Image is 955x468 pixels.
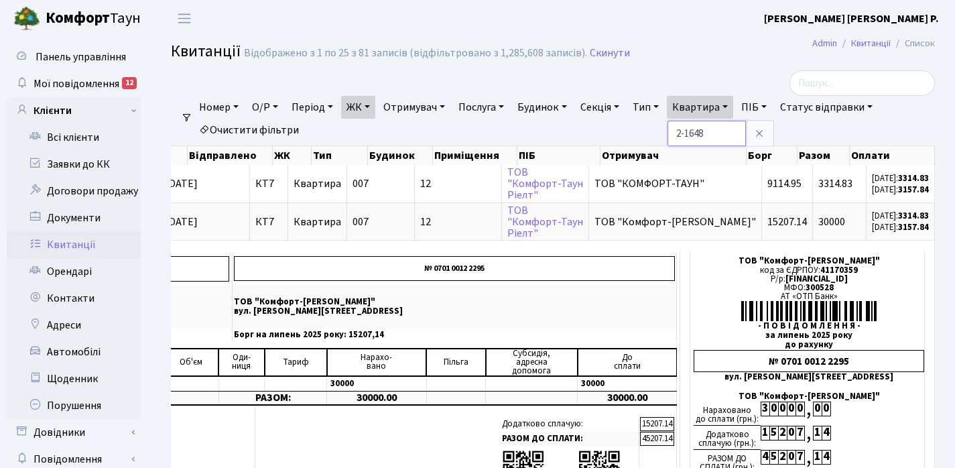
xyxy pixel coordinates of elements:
p: ТОВ "Комфорт-[PERSON_NAME]" [234,298,675,306]
div: 0 [822,402,830,416]
div: 1 [761,426,769,441]
div: 12 [122,77,137,89]
div: 0 [795,402,804,416]
a: ТОВ"Комфорт-ТаунРіелт" [507,165,583,202]
th: ЖК [273,146,312,165]
td: 30000 [327,376,426,392]
a: Будинок [512,96,572,119]
div: № 0701 0012 2295 [694,350,924,372]
div: 0 [778,402,787,416]
td: 30000 [578,376,677,392]
a: Період [286,96,338,119]
a: ЖК [341,96,375,119]
span: Панель управління [36,50,126,64]
a: Admin [812,36,837,50]
a: Адреси [7,312,141,339]
div: 4 [822,450,830,465]
span: Квартира [294,176,341,191]
a: Мої повідомлення12 [7,70,141,97]
a: [PERSON_NAME] [PERSON_NAME] Р. [764,11,939,27]
a: Панель управління [7,44,141,70]
div: ТОВ "Комфорт-[PERSON_NAME]" [694,257,924,266]
button: Переключити навігацію [168,7,201,30]
a: О/Р [247,96,283,119]
span: 9114.95 [767,176,802,191]
small: [DATE]: [872,172,929,184]
td: 30000.00 [327,391,426,405]
a: Порушення [7,392,141,419]
a: Номер [194,96,244,119]
div: 0 [787,426,795,441]
nav: breadcrumb [792,30,955,58]
span: 30000 [818,215,845,229]
span: КТ7 [255,217,282,227]
a: Заявки до КК [7,151,141,178]
div: 4 [822,426,830,441]
th: Будинок [368,146,432,165]
span: [DATE] [166,217,244,227]
div: 0 [787,450,795,465]
a: Очистити фільтри [194,119,304,141]
div: Відображено з 1 по 25 з 81 записів (відфільтровано з 1,285,608 записів). [244,47,587,60]
a: Автомобілі [7,339,141,365]
div: Додатково сплачую (грн.): [694,426,761,450]
b: 3314.83 [898,210,929,222]
th: ПІБ [517,146,600,165]
span: [FINANCIAL_ID] [785,273,848,285]
div: 1 [813,426,822,441]
span: ТОВ "Комфорт-[PERSON_NAME]" [594,217,756,227]
td: Субсидія, адресна допомога [486,349,578,376]
td: Додатково сплачую: [499,417,639,431]
div: вул. [PERSON_NAME][STREET_ADDRESS] [694,373,924,382]
div: 0 [813,402,822,416]
a: Щоденник [7,365,141,392]
div: , [804,426,813,441]
div: 2 [778,426,787,441]
div: 3 [761,402,769,416]
span: 41170359 [820,264,858,276]
div: , [804,402,813,417]
span: Квартира [294,215,341,229]
b: 3157.84 [898,184,929,196]
a: Квитанції [7,231,141,258]
td: РАЗОМ ДО СПЛАТИ: [499,432,639,446]
div: 5 [769,426,778,441]
div: Р/р: [694,275,924,284]
span: Мої повідомлення [34,76,119,91]
span: 12 [420,217,496,227]
b: Комфорт [46,7,110,29]
b: 3157.84 [898,221,929,233]
a: Тип [627,96,664,119]
li: Список [891,36,935,51]
a: Довідники [7,419,141,446]
td: До cплати [578,349,677,376]
span: [DATE] [166,178,244,189]
span: 007 [353,215,369,229]
a: Клієнти [7,97,141,124]
p: вул. [PERSON_NAME][STREET_ADDRESS] [234,307,675,316]
small: [DATE]: [872,184,929,196]
div: код за ЄДРПОУ: [694,266,924,275]
th: Оплати [850,146,935,165]
a: Всі клієнти [7,124,141,151]
div: , [804,450,813,465]
div: - П О В І Д О М Л Е Н Н Я - [694,322,924,331]
th: Відправлено [188,146,273,165]
div: 1 [813,450,822,465]
div: ТОВ "Комфорт-[PERSON_NAME]" [694,392,924,401]
a: ТОВ"Комфорт-ТаунРіелт" [507,203,583,241]
div: 0 [769,402,778,416]
div: 2 [778,450,787,465]
span: 007 [353,176,369,191]
span: Квитанції [171,40,241,63]
a: Договори продажу [7,178,141,204]
a: Орендарі [7,258,141,285]
div: 0 [787,402,795,416]
p: № 0701 0012 2295 [234,256,675,281]
a: Квартира [667,96,733,119]
p: Борг на липень 2025 року: 15207,14 [234,331,675,339]
td: 45207.14 [640,432,674,446]
a: Отримувач [378,96,450,119]
td: РАЗОМ: [218,391,327,405]
a: Контакти [7,285,141,312]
